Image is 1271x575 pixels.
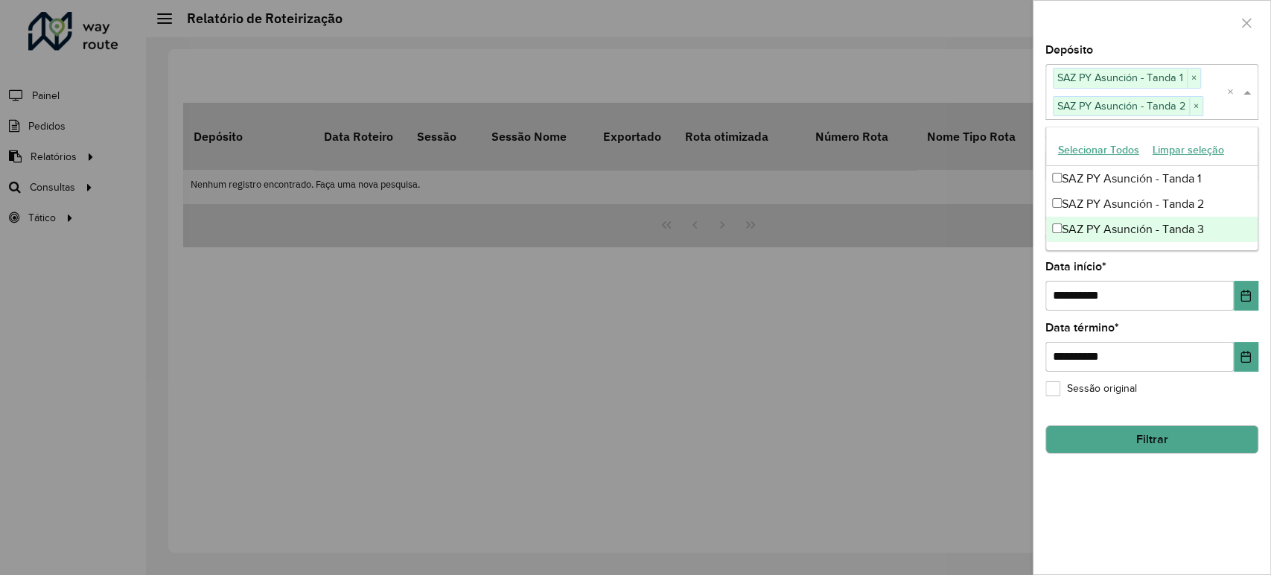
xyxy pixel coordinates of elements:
[1046,217,1258,242] div: SAZ PY Asunción - Tanda 3
[1189,98,1202,115] span: ×
[1234,342,1258,372] button: Choose Date
[1046,191,1258,217] div: SAZ PY Asunción - Tanda 2
[1045,381,1137,396] label: Sessão original
[1187,69,1200,87] span: ×
[1045,258,1106,276] label: Data início
[1045,319,1119,337] label: Data término
[1234,281,1258,311] button: Choose Date
[1054,69,1187,86] span: SAZ PY Asunción - Tanda 1
[1045,127,1258,251] ng-dropdown-panel: Options list
[1045,41,1093,59] label: Depósito
[1046,166,1258,191] div: SAZ PY Asunción - Tanda 1
[1045,425,1258,454] button: Filtrar
[1227,83,1240,101] span: Clear all
[1054,97,1189,115] span: SAZ PY Asunción - Tanda 2
[1051,139,1146,162] button: Selecionar Todos
[1146,139,1231,162] button: Limpar seleção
